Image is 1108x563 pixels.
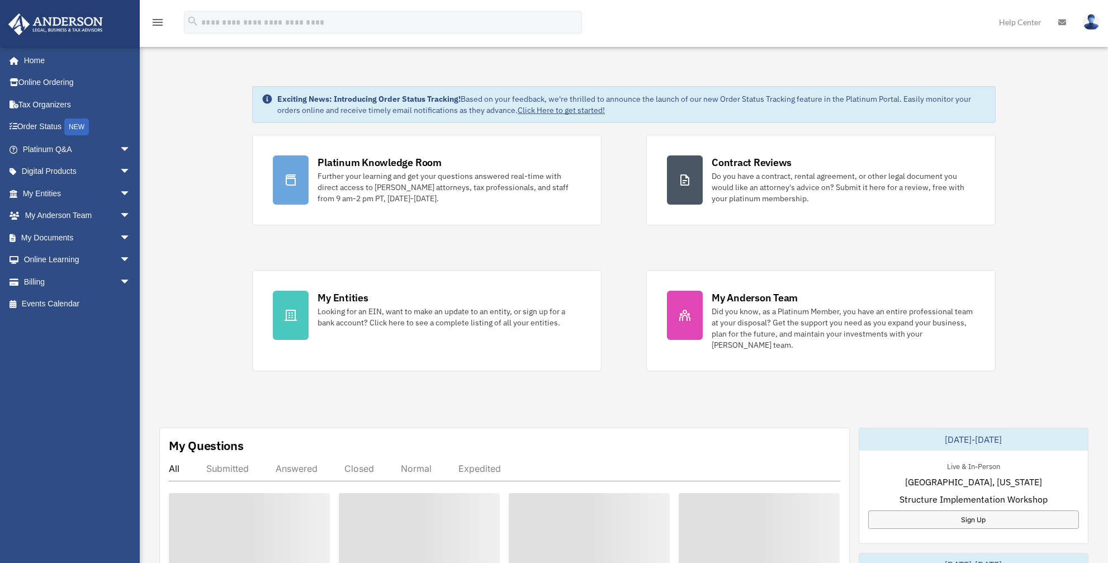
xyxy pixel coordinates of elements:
[8,205,148,227] a: My Anderson Teamarrow_drop_down
[859,428,1088,451] div: [DATE]-[DATE]
[252,135,602,225] a: Platinum Knowledge Room Further your learning and get your questions answered real-time with dire...
[318,171,581,204] div: Further your learning and get your questions answered real-time with direct access to [PERSON_NAM...
[8,72,148,94] a: Online Ordering
[905,475,1042,489] span: [GEOGRAPHIC_DATA], [US_STATE]
[151,20,164,29] a: menu
[318,155,442,169] div: Platinum Knowledge Room
[344,463,374,474] div: Closed
[64,119,89,135] div: NEW
[8,182,148,205] a: My Entitiesarrow_drop_down
[8,116,148,139] a: Order StatusNEW
[646,270,996,371] a: My Anderson Team Did you know, as a Platinum Member, you have an entire professional team at your...
[712,171,975,204] div: Do you have a contract, rental agreement, or other legal document you would like an attorney's ad...
[187,15,199,27] i: search
[318,291,368,305] div: My Entities
[646,135,996,225] a: Contract Reviews Do you have a contract, rental agreement, or other legal document you would like...
[120,182,142,205] span: arrow_drop_down
[401,463,432,474] div: Normal
[252,270,602,371] a: My Entities Looking for an EIN, want to make an update to an entity, or sign up for a bank accoun...
[8,293,148,315] a: Events Calendar
[120,138,142,161] span: arrow_drop_down
[938,460,1009,471] div: Live & In-Person
[8,138,148,160] a: Platinum Q&Aarrow_drop_down
[8,249,148,271] a: Online Learningarrow_drop_down
[1083,14,1100,30] img: User Pic
[8,226,148,249] a: My Documentsarrow_drop_down
[712,291,798,305] div: My Anderson Team
[458,463,501,474] div: Expedited
[120,226,142,249] span: arrow_drop_down
[206,463,249,474] div: Submitted
[151,16,164,29] i: menu
[120,160,142,183] span: arrow_drop_down
[318,306,581,328] div: Looking for an EIN, want to make an update to an entity, or sign up for a bank account? Click her...
[277,93,986,116] div: Based on your feedback, we're thrilled to announce the launch of our new Order Status Tracking fe...
[120,249,142,272] span: arrow_drop_down
[277,94,461,104] strong: Exciting News: Introducing Order Status Tracking!
[276,463,318,474] div: Answered
[120,271,142,294] span: arrow_drop_down
[169,463,179,474] div: All
[8,49,142,72] a: Home
[712,306,975,351] div: Did you know, as a Platinum Member, you have an entire professional team at your disposal? Get th...
[518,105,605,115] a: Click Here to get started!
[5,13,106,35] img: Anderson Advisors Platinum Portal
[899,493,1048,506] span: Structure Implementation Workshop
[8,271,148,293] a: Billingarrow_drop_down
[8,160,148,183] a: Digital Productsarrow_drop_down
[120,205,142,228] span: arrow_drop_down
[868,510,1079,529] a: Sign Up
[712,155,792,169] div: Contract Reviews
[8,93,148,116] a: Tax Organizers
[169,437,244,454] div: My Questions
